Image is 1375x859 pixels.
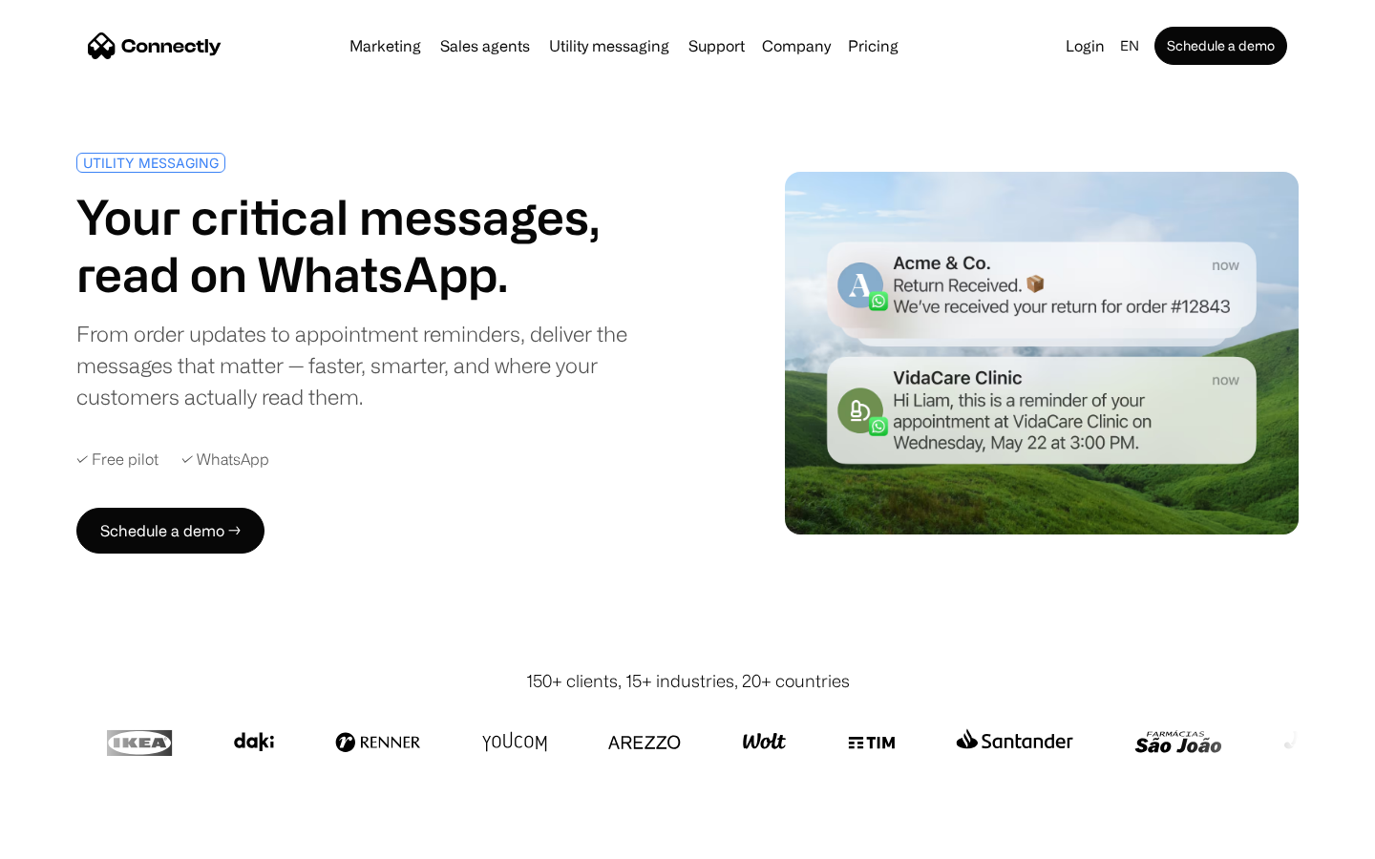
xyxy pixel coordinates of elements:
a: Utility messaging [541,38,677,53]
a: Sales agents [433,38,538,53]
div: 150+ clients, 15+ industries, 20+ countries [526,668,850,694]
a: Marketing [342,38,429,53]
div: ✓ Free pilot [76,450,159,469]
div: ✓ WhatsApp [181,450,269,469]
ul: Language list [38,826,115,852]
div: UTILITY MESSAGING [83,156,219,170]
a: Schedule a demo [1154,27,1287,65]
a: Schedule a demo → [76,508,264,554]
div: From order updates to appointment reminders, deliver the messages that matter — faster, smarter, ... [76,318,680,412]
div: Company [762,32,831,59]
a: Login [1058,32,1112,59]
aside: Language selected: English [19,824,115,852]
h1: Your critical messages, read on WhatsApp. [76,188,680,303]
a: Pricing [840,38,906,53]
a: Support [681,38,752,53]
div: en [1120,32,1139,59]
